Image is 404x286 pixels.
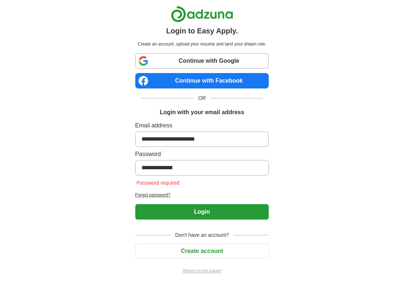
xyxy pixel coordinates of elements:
[171,6,233,22] img: Adzuna logo
[135,243,269,259] button: Create account
[135,204,269,220] button: Login
[135,121,269,130] label: Email address
[135,268,269,274] a: Return to job advert
[135,180,181,186] span: Password required
[135,73,269,88] a: Continue with Facebook
[135,248,269,254] a: Create account
[137,41,268,47] p: Create an account, upload your resume and land your dream role.
[135,192,269,198] a: Forgot password?
[166,25,238,36] h1: Login to Easy Apply.
[135,150,269,159] label: Password
[160,108,244,117] h1: Login with your email address
[135,53,269,69] a: Continue with Google
[194,94,210,102] span: OR
[171,231,234,239] span: Don't have an account?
